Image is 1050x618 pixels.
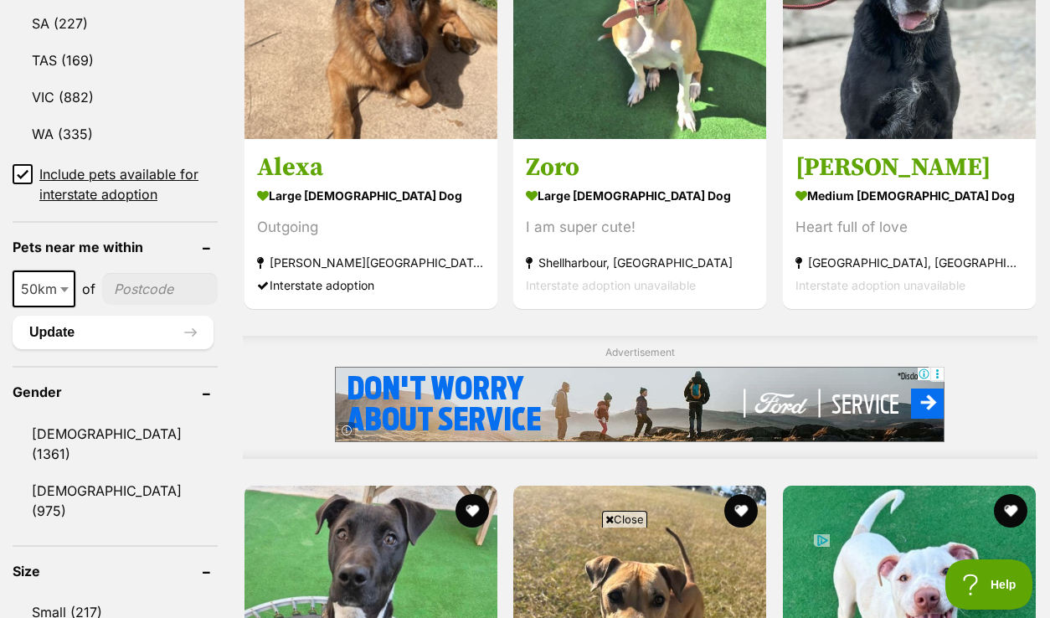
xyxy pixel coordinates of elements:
h3: Zoro [526,152,754,183]
img: layer.png [1,1,610,76]
a: [PERSON_NAME] medium [DEMOGRAPHIC_DATA] Dog Heart full of love [GEOGRAPHIC_DATA], [GEOGRAPHIC_DAT... [783,139,1036,309]
input: postcode [102,273,218,305]
iframe: Help Scout Beacon - Open [945,559,1033,610]
div: Interstate adoption [257,274,485,296]
button: favourite [994,494,1027,528]
a: WA (335) [13,116,218,152]
span: of [82,279,95,299]
a: Alexa large [DEMOGRAPHIC_DATA] Dog Outgoing [PERSON_NAME][GEOGRAPHIC_DATA], [GEOGRAPHIC_DATA] Int... [244,139,497,309]
a: Include pets available for interstate adoption [13,164,218,204]
iframe: Advertisement [335,367,944,442]
header: Pets near me within [13,239,218,255]
strong: medium [DEMOGRAPHIC_DATA] Dog [795,183,1023,208]
span: 50km [14,277,74,301]
button: Update [13,316,214,349]
a: [DEMOGRAPHIC_DATA] (1361) [13,416,218,471]
span: Interstate adoption unavailable [526,278,696,292]
div: Outgoing [257,216,485,239]
header: Size [13,564,218,579]
header: Gender [13,384,218,399]
span: 50km [13,270,75,307]
span: Include pets available for interstate adoption [39,164,218,204]
strong: large [DEMOGRAPHIC_DATA] Dog [526,183,754,208]
button: favourite [456,494,489,528]
strong: large [DEMOGRAPHIC_DATA] Dog [257,183,485,208]
h3: [PERSON_NAME] [795,152,1023,183]
a: SA (227) [13,6,218,41]
a: [DEMOGRAPHIC_DATA] (975) [13,473,218,528]
span: Interstate adoption unavailable [795,278,965,292]
a: Zoro large [DEMOGRAPHIC_DATA] Dog I am super cute! Shellharbour, [GEOGRAPHIC_DATA] Interstate ado... [513,139,766,309]
strong: Shellharbour, [GEOGRAPHIC_DATA] [526,251,754,274]
button: favourite [725,494,759,528]
strong: [PERSON_NAME][GEOGRAPHIC_DATA], [GEOGRAPHIC_DATA] [257,251,485,274]
span: Close [602,511,647,528]
h3: Alexa [257,152,485,183]
div: Heart full of love [795,216,1023,239]
iframe: Advertisement [220,534,830,610]
a: VIC (882) [13,80,218,115]
a: TAS (169) [13,43,218,78]
div: Advertisement [243,336,1037,459]
strong: [GEOGRAPHIC_DATA], [GEOGRAPHIC_DATA] [795,251,1023,274]
div: I am super cute! [526,216,754,239]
